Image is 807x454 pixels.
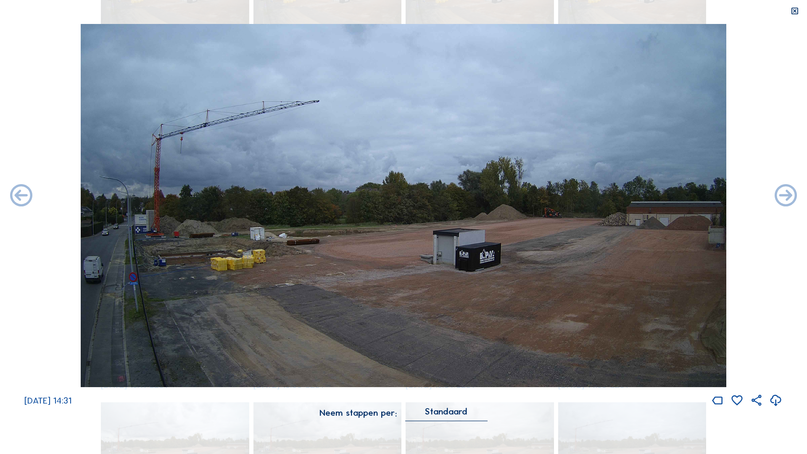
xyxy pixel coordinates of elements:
span: [DATE] 14:31 [24,395,71,406]
div: Standaard [405,408,488,421]
i: Forward [8,183,34,210]
i: Back [773,183,799,210]
div: Standaard [425,408,467,415]
img: Image [81,24,726,387]
div: Neem stappen per: [319,409,397,417]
